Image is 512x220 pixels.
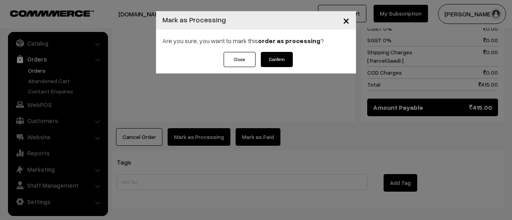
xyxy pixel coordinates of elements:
strong: order as processing [258,37,320,45]
h4: Mark as Processing [162,14,226,25]
span: × [343,13,350,28]
button: Confirm [261,52,293,67]
button: Close [336,8,356,33]
div: Are you sure, you want to mark this ? [156,30,356,52]
button: Close [224,52,256,67]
